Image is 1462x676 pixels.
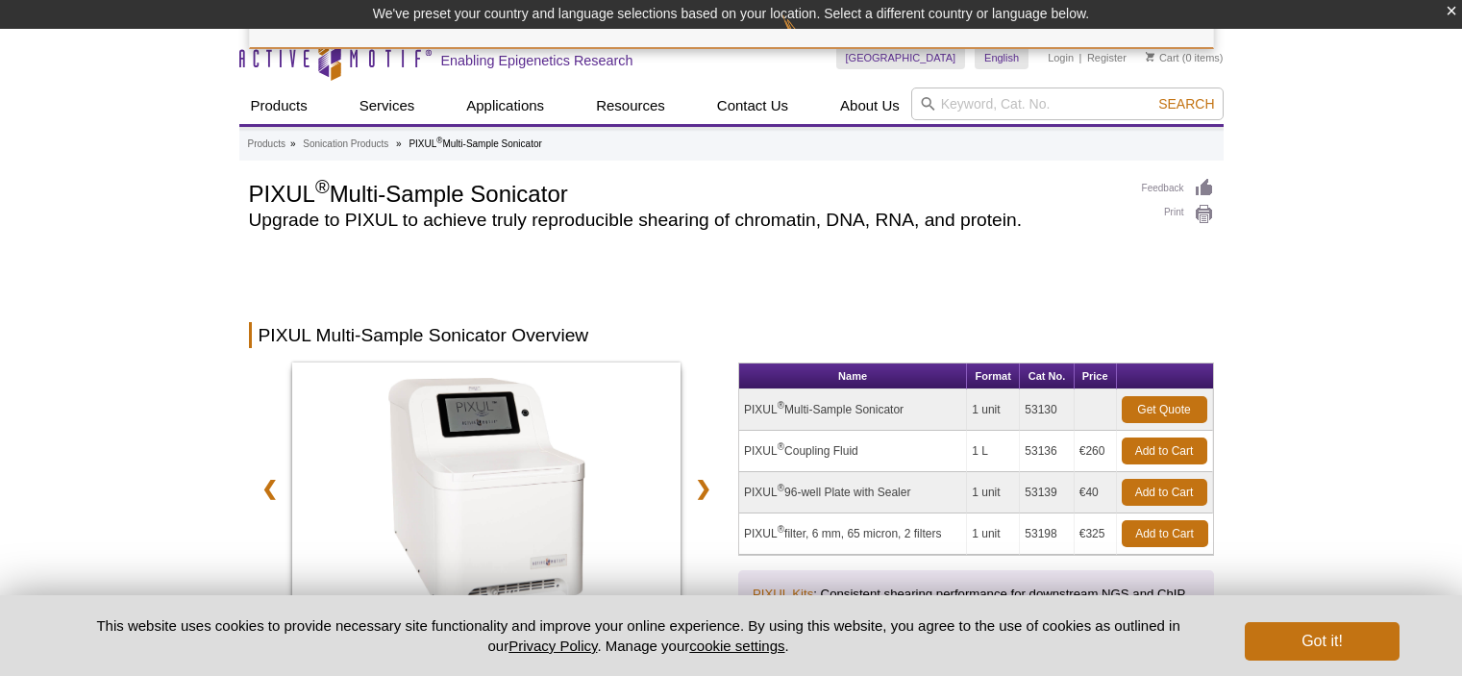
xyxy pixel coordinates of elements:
a: PIXUL Kits [753,587,813,601]
td: €260 [1075,431,1117,472]
li: PIXUL Multi-Sample Sonicator [409,138,541,149]
button: Got it! [1245,622,1399,661]
td: 53139 [1020,472,1074,513]
td: €40 [1075,472,1117,513]
h2: Upgrade to PIXUL to achieve truly reproducible shearing of chromatin, DNA, RNA, and protein. [249,212,1123,229]
a: PIXUL Multi-Sample Sonicator [292,363,681,628]
td: 53136 [1020,431,1074,472]
a: Print [1142,204,1214,225]
a: Applications [455,88,556,124]
td: 1 L [967,431,1020,472]
td: PIXUL Coupling Fluid [739,431,967,472]
img: PIXUL Multi-Sample Sonicator [292,363,681,622]
a: Add to Cart [1122,479,1207,506]
th: Format [967,363,1020,389]
td: 1 unit [967,389,1020,431]
a: ❯ [682,466,724,511]
li: » [396,138,402,149]
img: Change Here [782,14,833,60]
a: Cart [1146,51,1179,64]
a: ❮ [249,466,290,511]
a: Feedback [1142,178,1214,199]
a: Add to Cart [1122,438,1207,464]
td: 53130 [1020,389,1074,431]
th: Name [739,363,967,389]
sup: ® [436,136,442,145]
td: 1 unit [967,513,1020,555]
a: English [975,46,1028,69]
td: PIXUL Multi-Sample Sonicator [739,389,967,431]
sup: ® [778,400,784,411]
a: Products [239,88,319,124]
td: PIXUL 96-well Plate with Sealer [739,472,967,513]
p: : Consistent shearing performance for downstream NGS and ChIP assays with PIXUL gDNA and chromati... [753,585,1200,623]
button: Search [1152,95,1220,113]
td: 1 unit [967,472,1020,513]
a: About Us [829,88,911,124]
a: Login [1048,51,1074,64]
p: This website uses cookies to provide necessary site functionality and improve your online experie... [63,615,1214,656]
a: Add to Cart [1122,520,1208,547]
a: [GEOGRAPHIC_DATA] [836,46,966,69]
li: » [290,138,296,149]
h2: PIXUL Multi-Sample Sonicator Overview [249,322,1214,348]
li: (0 items) [1146,46,1224,69]
a: Contact Us [706,88,800,124]
button: cookie settings [689,638,784,654]
td: 53198 [1020,513,1074,555]
h1: PIXUL Multi-Sample Sonicator [249,178,1123,207]
sup: ® [778,483,784,493]
sup: ® [315,176,330,197]
th: Cat No. [1020,363,1074,389]
a: Resources [584,88,677,124]
sup: ® [778,524,784,535]
li: | [1079,46,1082,69]
a: Sonication Products [303,136,388,153]
span: Search [1158,96,1214,112]
a: Services [348,88,427,124]
th: Price [1075,363,1117,389]
a: Get Quote [1122,396,1207,423]
h2: Enabling Epigenetics Research [441,52,633,69]
img: Your Cart [1146,52,1154,62]
sup: ® [778,441,784,452]
a: Register [1087,51,1127,64]
input: Keyword, Cat. No. [911,88,1224,120]
td: €325 [1075,513,1117,555]
a: Products [248,136,285,153]
a: Privacy Policy [508,638,597,654]
td: PIXUL filter, 6 mm, 65 micron, 2 filters [739,513,967,555]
